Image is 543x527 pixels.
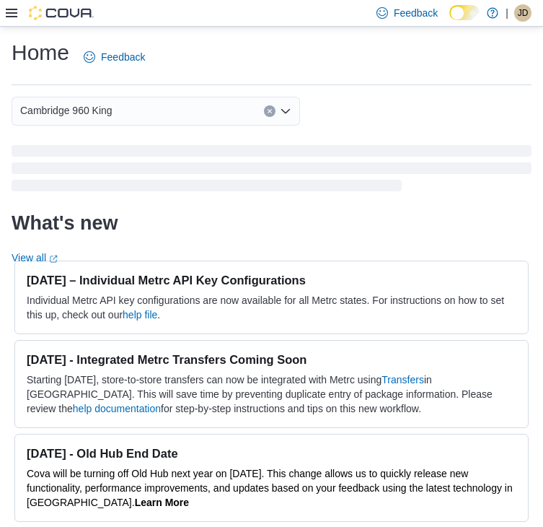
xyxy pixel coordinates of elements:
[12,252,58,263] a: View allExternal link
[78,43,151,71] a: Feedback
[12,148,531,194] span: Loading
[12,212,118,235] h2: What's new
[20,102,112,119] span: Cambridge 960 King
[27,273,516,287] h3: [DATE] – Individual Metrc API Key Configurations
[27,293,516,322] p: Individual Metrc API key configurations are now available for all Metrc states. For instructions ...
[506,4,508,22] p: |
[29,6,94,20] img: Cova
[73,403,161,414] a: help documentation
[27,373,516,416] p: Starting [DATE], store-to-store transfers can now be integrated with Metrc using in [GEOGRAPHIC_D...
[381,374,424,386] a: Transfers
[264,105,275,117] button: Clear input
[49,255,58,263] svg: External link
[27,352,516,367] h3: [DATE] - Integrated Metrc Transfers Coming Soon
[27,468,513,508] span: Cova will be turning off Old Hub next year on [DATE]. This change allows us to quickly release ne...
[518,4,529,22] span: JD
[27,446,516,461] h3: [DATE] - Old Hub End Date
[101,50,145,64] span: Feedback
[123,309,157,321] a: help file
[394,6,438,20] span: Feedback
[135,497,189,508] a: Learn More
[12,38,69,67] h1: Home
[449,5,480,20] input: Dark Mode
[280,105,291,117] button: Open list of options
[514,4,531,22] div: Jessica Devereux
